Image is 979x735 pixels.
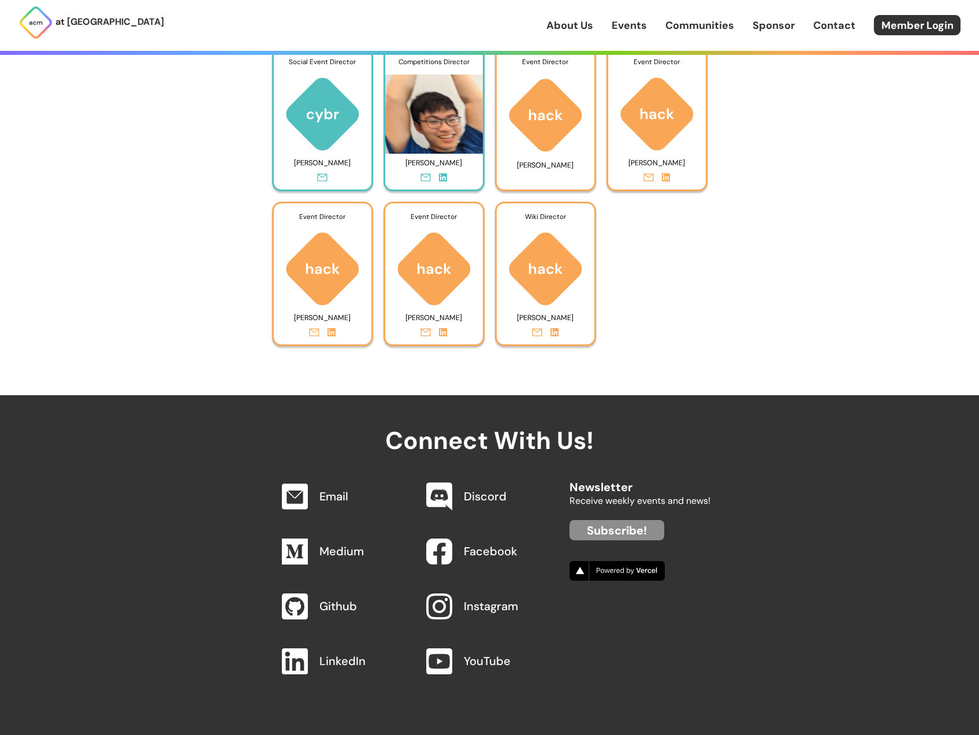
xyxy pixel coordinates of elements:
a: Github [319,599,357,614]
p: [PERSON_NAME] [279,309,366,327]
a: YouTube [464,654,511,669]
img: Vercel [569,561,665,581]
a: Medium [319,544,364,559]
img: ACM logo [274,229,371,309]
img: Facebook [426,539,452,565]
p: [PERSON_NAME] [390,154,478,172]
a: Contact [813,18,855,33]
a: Discord [464,489,507,504]
a: Facebook [464,544,518,559]
img: ACM Logo [18,5,53,40]
h2: Newsletter [569,469,710,493]
a: LinkedIn [319,654,366,669]
div: Competitions Director [385,49,483,75]
img: ACM logo [385,229,483,309]
img: LinkedIn [282,648,308,674]
img: Github [282,593,308,619]
p: [PERSON_NAME] [502,309,589,327]
a: Communities [665,18,734,33]
div: Event Director [274,203,371,230]
a: Sponsor [753,18,795,33]
img: Photo of Kyle Huang [385,65,483,154]
img: Discord [426,482,452,511]
img: ACM logo [497,229,594,309]
a: Instagram [464,599,518,614]
a: Member Login [874,15,961,35]
a: About Us [546,18,593,33]
p: [PERSON_NAME] [502,157,589,173]
p: [PERSON_NAME] [613,154,701,172]
div: Event Director [497,49,594,76]
p: [PERSON_NAME] [390,309,478,327]
p: [PERSON_NAME] [279,154,366,172]
div: Event Director [385,203,483,230]
img: ACM logo [608,75,706,154]
img: Instagram [426,593,452,619]
h2: Connect With Us! [269,395,710,454]
div: Social Event Director [274,49,371,75]
a: Email [319,489,348,504]
img: ACM logo [497,76,594,155]
a: at [GEOGRAPHIC_DATA] [18,5,164,40]
div: Wiki Director [497,203,594,230]
p: at [GEOGRAPHIC_DATA] [55,14,164,29]
img: Medium [282,539,308,565]
img: Email [282,484,308,509]
a: Subscribe! [569,520,664,540]
div: Event Director [608,49,706,75]
img: YouTube [426,648,452,674]
a: Events [612,18,647,33]
p: Receive weekly events and news! [569,493,710,508]
img: ACM logo [274,75,371,154]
